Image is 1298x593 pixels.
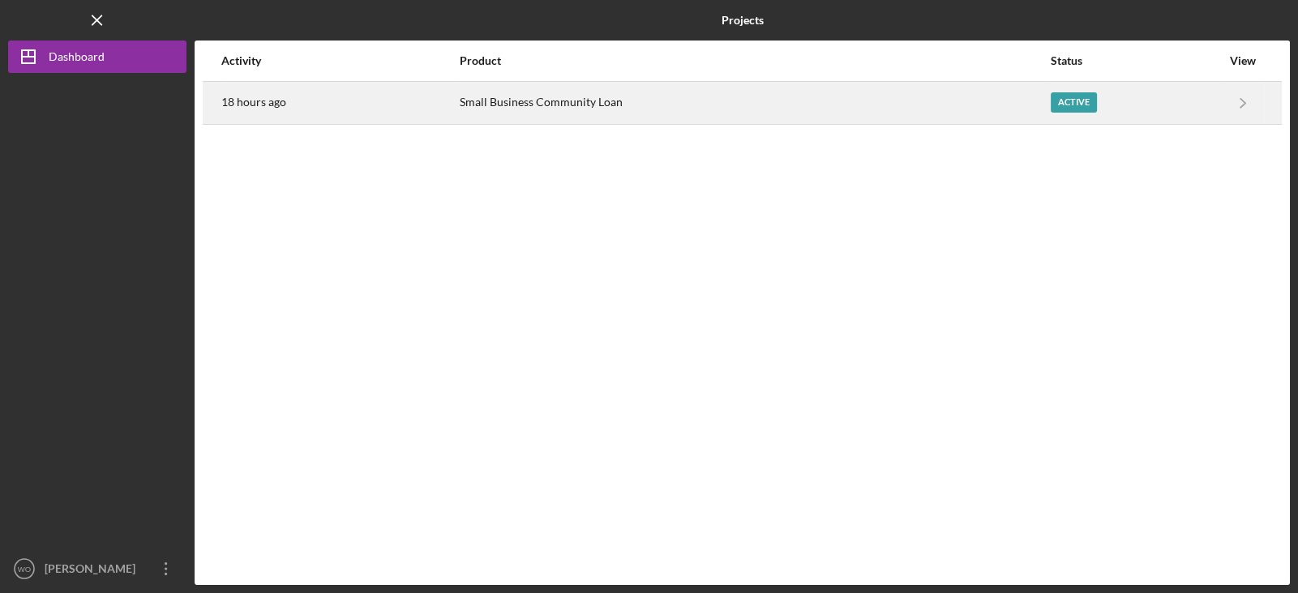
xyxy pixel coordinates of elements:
text: WO [18,565,32,574]
div: Small Business Community Loan [460,83,1049,123]
div: Activity [221,54,458,67]
b: Projects [721,14,763,27]
div: [PERSON_NAME] [41,552,146,589]
button: WO[PERSON_NAME] [8,552,186,585]
div: Status [1051,54,1221,67]
button: Dashboard [8,41,186,73]
div: Dashboard [49,41,105,77]
div: View [1223,54,1263,67]
time: 2025-09-09 20:41 [221,96,286,109]
div: Product [460,54,1049,67]
div: Active [1051,92,1097,113]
